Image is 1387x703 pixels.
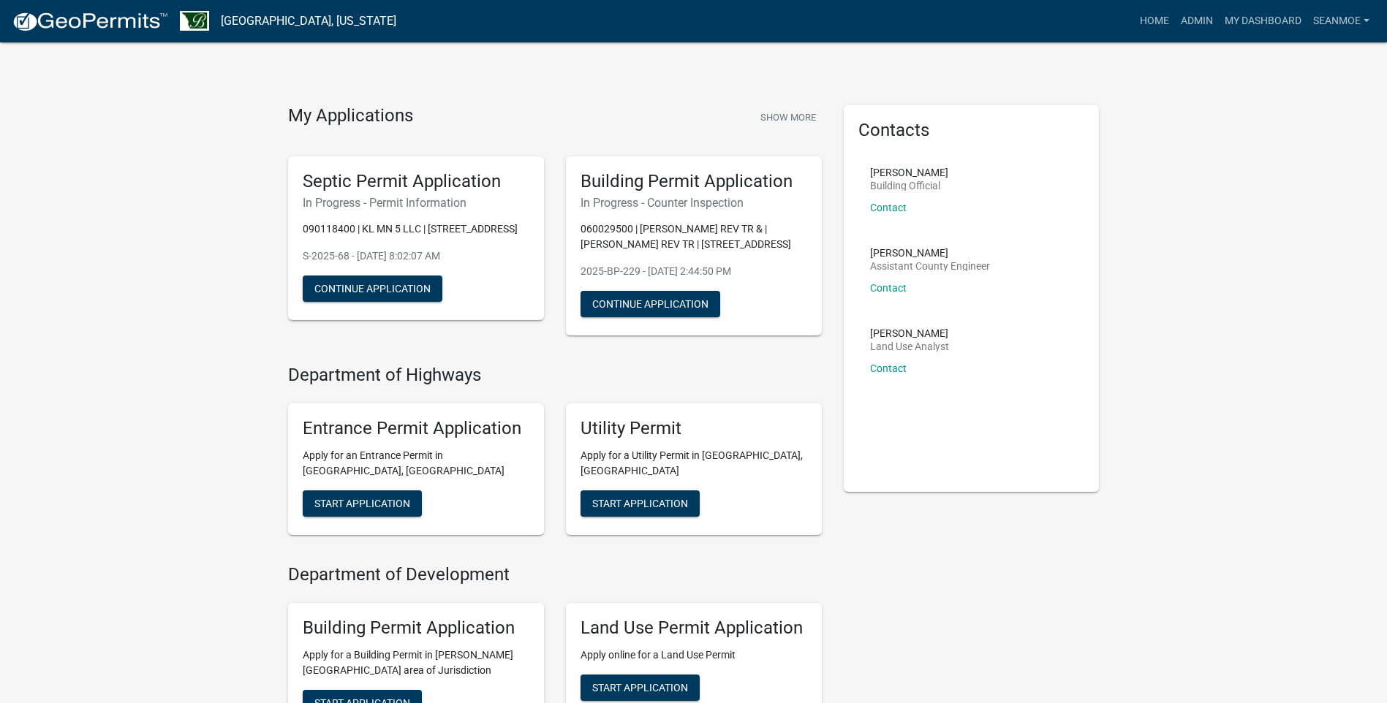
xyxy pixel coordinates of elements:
[870,202,907,213] a: Contact
[870,328,949,338] p: [PERSON_NAME]
[303,221,529,237] p: 090118400 | KL MN 5 LLC | [STREET_ADDRESS]
[755,105,822,129] button: Show More
[592,498,688,509] span: Start Application
[581,221,807,252] p: 060029500 | [PERSON_NAME] REV TR & | [PERSON_NAME] REV TR | [STREET_ADDRESS]
[870,282,907,294] a: Contact
[1219,7,1307,35] a: My Dashboard
[1307,7,1375,35] a: SeanMoe
[581,196,807,210] h6: In Progress - Counter Inspection
[180,11,209,31] img: Benton County, Minnesota
[581,617,807,639] h5: Land Use Permit Application
[303,248,529,264] p: S-2025-68 - [DATE] 8:02:07 AM
[581,264,807,279] p: 2025-BP-229 - [DATE] 2:44:50 PM
[314,498,410,509] span: Start Application
[870,167,948,178] p: [PERSON_NAME]
[870,261,990,271] p: Assistant County Engineer
[592,681,688,693] span: Start Application
[581,171,807,192] h5: Building Permit Application
[870,180,948,191] p: Building Official
[581,674,700,701] button: Start Application
[303,617,529,639] h5: Building Permit Application
[303,418,529,439] h5: Entrance Permit Application
[581,448,807,479] p: Apply for a Utility Permit in [GEOGRAPHIC_DATA], [GEOGRAPHIC_DATA]
[303,171,529,192] h5: Septic Permit Application
[870,362,907,374] a: Contact
[581,647,807,663] p: Apply online for a Land Use Permit
[303,196,529,210] h6: In Progress - Permit Information
[1134,7,1175,35] a: Home
[858,120,1085,141] h5: Contacts
[303,275,442,302] button: Continue Application
[581,490,700,517] button: Start Application
[1175,7,1219,35] a: Admin
[870,248,990,258] p: [PERSON_NAME]
[303,448,529,479] p: Apply for an Entrance Permit in [GEOGRAPHIC_DATA], [GEOGRAPHIC_DATA]
[870,341,949,351] p: Land Use Analyst
[581,291,720,317] button: Continue Application
[581,418,807,439] h5: Utility Permit
[303,490,422,517] button: Start Application
[303,647,529,678] p: Apply for a Building Permit in [PERSON_NAME][GEOGRAPHIC_DATA] area of Jurisdiction
[288,365,822,386] h4: Department of Highways
[221,9,396,34] a: [GEOGRAPHIC_DATA], [US_STATE]
[288,105,413,127] h4: My Applications
[288,564,822,585] h4: Department of Development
